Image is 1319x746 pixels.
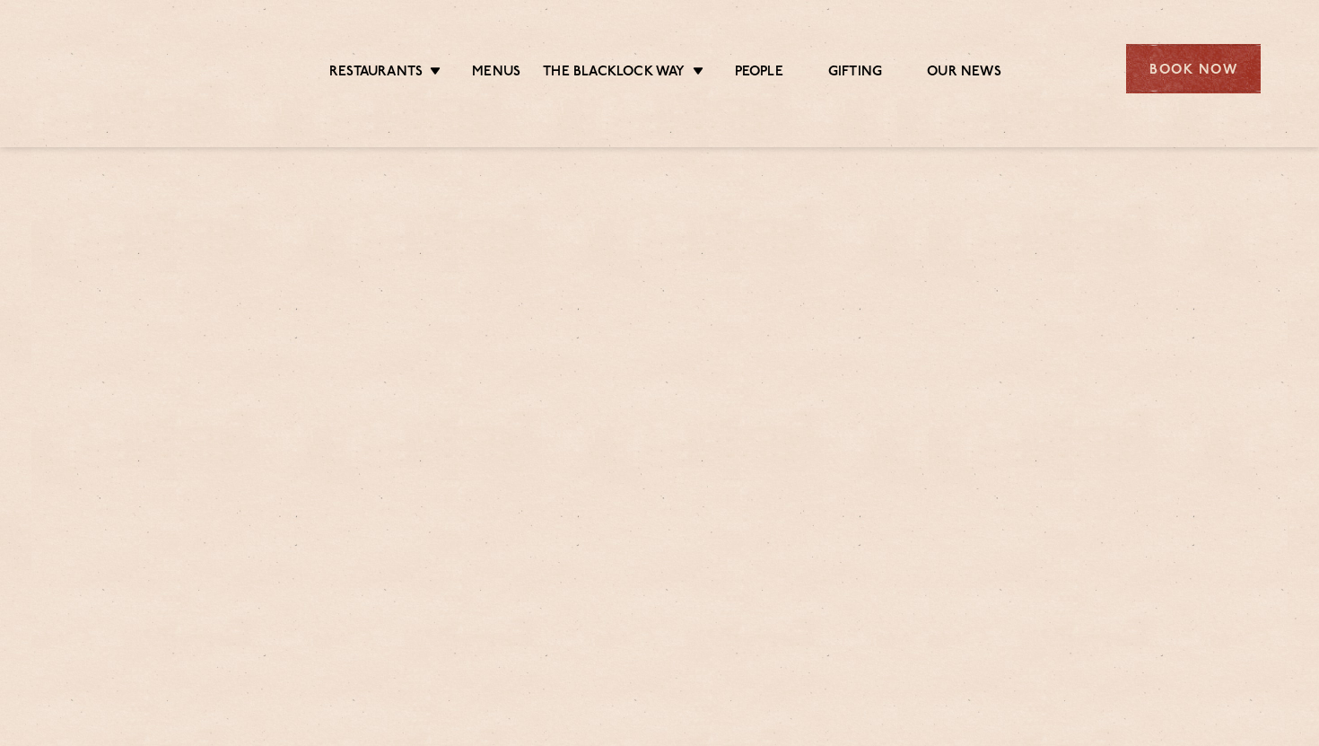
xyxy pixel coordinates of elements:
[828,64,882,83] a: Gifting
[1126,44,1261,93] div: Book Now
[927,64,1001,83] a: Our News
[543,64,685,83] a: The Blacklock Way
[472,64,520,83] a: Menus
[329,64,423,83] a: Restaurants
[58,17,214,120] img: svg%3E
[735,64,783,83] a: People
